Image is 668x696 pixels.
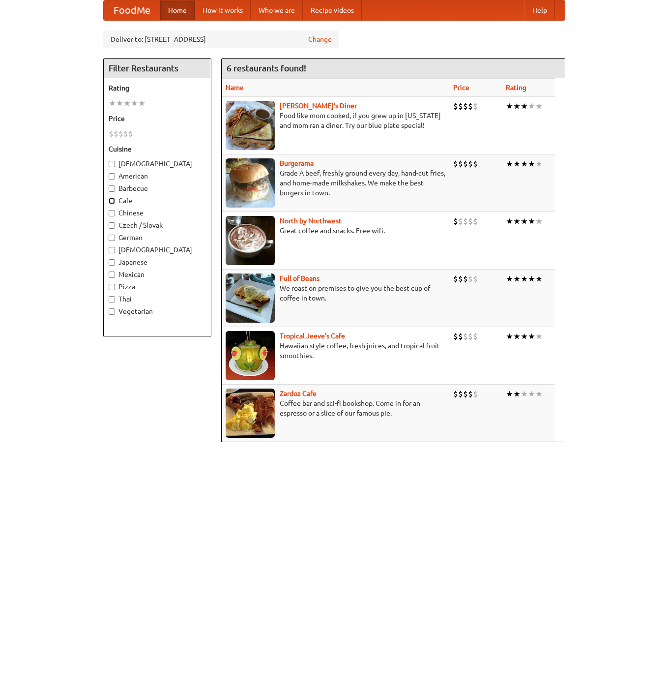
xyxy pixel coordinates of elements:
[513,158,521,169] li: ★
[453,273,458,284] li: $
[468,158,473,169] li: $
[109,220,206,230] label: Czech / Slovak
[513,273,521,284] li: ★
[109,247,115,253] input: [DEMOGRAPHIC_DATA]
[458,331,463,342] li: $
[109,235,115,241] input: German
[104,59,211,78] h4: Filter Restaurants
[535,273,543,284] li: ★
[506,158,513,169] li: ★
[226,331,275,380] img: jeeves.jpg
[280,217,342,225] a: North by Northwest
[128,128,133,139] li: $
[104,0,160,20] a: FoodMe
[280,102,357,110] a: [PERSON_NAME]'s Diner
[535,158,543,169] li: ★
[109,259,115,266] input: Japanese
[468,273,473,284] li: $
[138,98,145,109] li: ★
[521,101,528,112] li: ★
[109,185,115,192] input: Barbecue
[109,128,114,139] li: $
[528,389,535,399] li: ★
[280,159,314,167] a: Burgerama
[524,0,555,20] a: Help
[458,158,463,169] li: $
[468,101,473,112] li: $
[453,331,458,342] li: $
[226,84,244,91] a: Name
[463,273,468,284] li: $
[463,331,468,342] li: $
[528,273,535,284] li: ★
[473,273,478,284] li: $
[109,161,115,167] input: [DEMOGRAPHIC_DATA]
[251,0,303,20] a: Who we are
[535,216,543,227] li: ★
[226,158,275,208] img: burgerama.jpg
[453,101,458,112] li: $
[473,101,478,112] li: $
[506,101,513,112] li: ★
[473,216,478,227] li: $
[109,210,115,216] input: Chinese
[453,84,469,91] a: Price
[226,226,445,236] p: Great coffee and snacks. Free wifi.
[521,158,528,169] li: ★
[226,101,275,150] img: sallys.jpg
[453,389,458,399] li: $
[463,216,468,227] li: $
[226,273,275,323] img: beans.jpg
[513,331,521,342] li: ★
[227,63,306,73] ng-pluralize: 6 restaurants found!
[109,173,115,180] input: American
[195,0,251,20] a: How it works
[458,101,463,112] li: $
[473,331,478,342] li: $
[226,216,275,265] img: north.jpg
[226,168,445,198] p: Grade A beef, freshly ground every day, hand-cut fries, and home-made milkshakes. We make the bes...
[458,273,463,284] li: $
[506,331,513,342] li: ★
[473,158,478,169] li: $
[109,308,115,315] input: Vegetarian
[131,98,138,109] li: ★
[116,98,123,109] li: ★
[280,274,319,282] a: Full of Beans
[123,128,128,139] li: $
[109,98,116,109] li: ★
[109,196,206,206] label: Cafe
[226,389,275,438] img: zardoz.jpg
[109,183,206,193] label: Barbecue
[468,389,473,399] li: $
[506,389,513,399] li: ★
[118,128,123,139] li: $
[109,284,115,290] input: Pizza
[280,390,317,397] a: Zardoz Cafe
[521,389,528,399] li: ★
[109,222,115,229] input: Czech / Slovak
[114,128,118,139] li: $
[535,331,543,342] li: ★
[109,83,206,93] h5: Rating
[303,0,362,20] a: Recipe videos
[513,101,521,112] li: ★
[535,101,543,112] li: ★
[308,34,332,44] a: Change
[226,341,445,361] p: Hawaiian style coffee, fresh juices, and tropical fruit smoothies.
[109,114,206,123] h5: Price
[463,101,468,112] li: $
[521,273,528,284] li: ★
[453,216,458,227] li: $
[521,216,528,227] li: ★
[513,389,521,399] li: ★
[506,84,526,91] a: Rating
[528,216,535,227] li: ★
[473,389,478,399] li: $
[109,233,206,242] label: German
